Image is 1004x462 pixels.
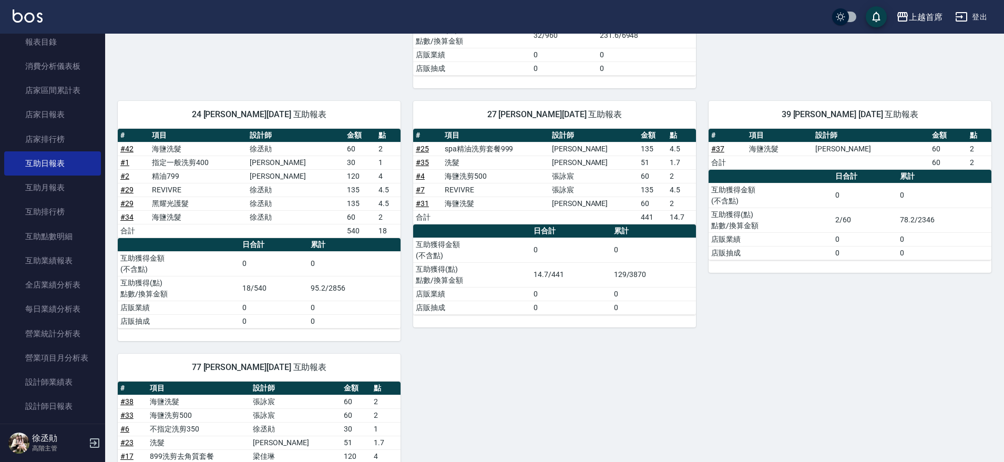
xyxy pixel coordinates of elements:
th: 項目 [149,129,247,142]
td: 0 [611,238,696,262]
a: 消費分析儀表板 [4,54,101,78]
td: 60 [341,395,371,408]
th: # [118,382,147,395]
td: 2 [371,408,401,422]
td: 海鹽洗剪500 [147,408,250,422]
a: 每日業績分析表 [4,297,101,321]
table: a dense table [413,129,696,224]
td: 徐丞勛 [247,197,344,210]
td: 32/960 [531,23,597,48]
a: #17 [120,452,134,460]
th: 項目 [746,129,813,142]
th: 點 [376,129,401,142]
a: 設計師業績表 [4,370,101,394]
td: 18/540 [240,276,308,301]
th: 日合計 [833,170,897,183]
a: 互助日報表 [4,151,101,176]
a: 營業統計分析表 [4,322,101,346]
a: #25 [416,145,429,153]
td: 2 [376,210,401,224]
td: 互助獲得(點) 點數/換算金額 [118,276,240,301]
td: 海鹽洗髮 [149,142,247,156]
td: 海鹽洗髮 [147,395,250,408]
td: 徐丞勛 [247,183,344,197]
td: 互助獲得(點) 點數/換算金額 [413,262,531,287]
td: 張詠宸 [250,408,341,422]
th: 累計 [611,224,696,238]
a: 互助業績報表 [4,249,101,273]
td: 互助獲得(點) 點數/換算金額 [709,208,833,232]
td: 1.7 [667,156,696,169]
td: 14.7 [667,210,696,224]
td: 合計 [413,210,442,224]
td: 2 [667,169,696,183]
a: 互助月報表 [4,176,101,200]
td: 0 [531,287,611,301]
button: save [866,6,887,27]
a: #35 [416,158,429,167]
td: 441 [638,210,667,224]
td: 0 [897,232,991,246]
a: #37 [711,145,724,153]
td: REVIVRE [442,183,549,197]
a: #7 [416,186,425,194]
img: Person [8,433,29,454]
a: #38 [120,397,134,406]
button: 上越首席 [892,6,947,28]
td: 合計 [118,224,149,238]
span: 39 [PERSON_NAME] [DATE] 互助報表 [721,109,979,120]
td: 120 [344,169,376,183]
td: 洗髮 [442,156,549,169]
td: 1.7 [371,436,401,449]
td: 店販抽成 [413,61,531,75]
td: 4.5 [667,183,696,197]
td: 不指定洗剪350 [147,422,250,436]
td: 135 [638,183,667,197]
td: 0 [531,48,597,61]
td: 0 [611,301,696,314]
th: 金額 [344,129,376,142]
a: 營業項目月分析表 [4,346,101,370]
table: a dense table [118,129,401,238]
td: 51 [341,436,371,449]
td: 2 [667,197,696,210]
td: 0 [597,48,696,61]
a: #23 [120,438,134,447]
a: #1 [120,158,129,167]
td: 2/60 [833,208,897,232]
table: a dense table [709,170,991,260]
td: 0 [531,301,611,314]
td: 互助獲得(點) 點數/換算金額 [413,23,531,48]
th: 點 [967,129,991,142]
img: Logo [13,9,43,23]
a: 店家日報表 [4,102,101,127]
th: 金額 [341,382,371,395]
th: # [413,129,442,142]
a: 店家排行榜 [4,127,101,151]
th: 日合計 [240,238,308,252]
th: 點 [667,129,696,142]
td: 店販抽成 [118,314,240,328]
th: 設計師 [813,129,929,142]
td: 徐丞勛 [250,422,341,436]
a: 報表目錄 [4,30,101,54]
td: 4 [376,169,401,183]
td: 海鹽洗髮 [149,210,247,224]
td: 231.6/6948 [597,23,696,48]
a: #42 [120,145,134,153]
td: 135 [638,142,667,156]
td: 0 [897,246,991,260]
a: 全店業績分析表 [4,273,101,297]
td: 540 [344,224,376,238]
td: 2 [967,156,991,169]
a: 店家區間累計表 [4,78,101,102]
td: [PERSON_NAME] [250,436,341,449]
span: 24 [PERSON_NAME][DATE] 互助報表 [130,109,388,120]
td: 60 [341,408,371,422]
p: 高階主管 [32,444,86,453]
a: #4 [416,172,425,180]
td: 0 [531,238,611,262]
button: 登出 [951,7,991,27]
th: # [118,129,149,142]
td: 1 [376,156,401,169]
